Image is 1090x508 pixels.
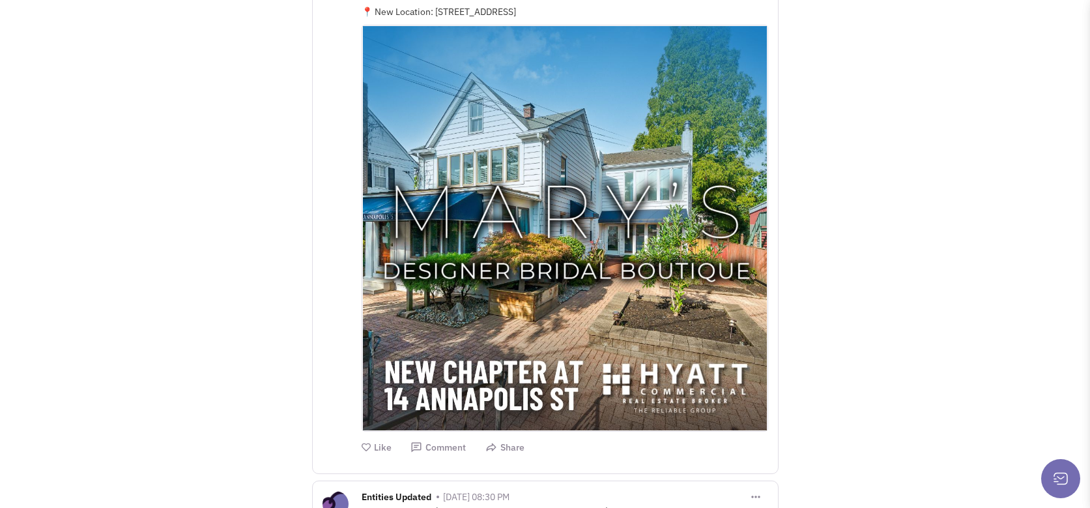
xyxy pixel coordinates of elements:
span: Entities Updated [362,491,431,506]
span: [DATE] 08:30 PM [443,491,509,503]
span: Like [374,441,392,453]
button: Comment [410,441,466,454]
button: Like [362,441,392,454]
button: Share [485,441,524,454]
